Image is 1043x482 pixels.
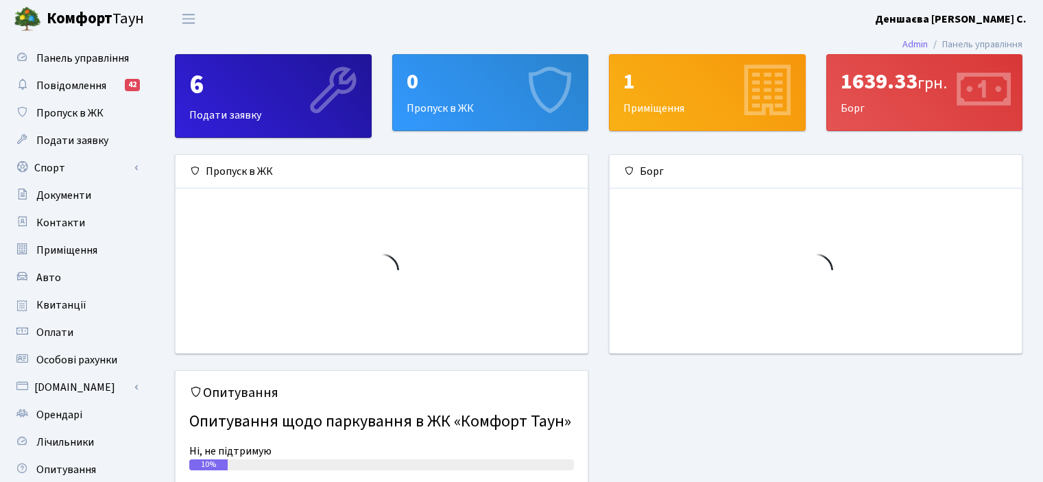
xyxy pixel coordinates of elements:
a: Особові рахунки [7,346,144,374]
div: 1 [623,69,791,95]
span: Квитанції [36,298,86,313]
div: Пропуск в ЖК [176,155,588,189]
b: Комфорт [47,8,112,29]
a: Квитанції [7,291,144,319]
img: logo.png [14,5,41,33]
div: Приміщення [610,55,805,130]
span: Приміщення [36,243,97,258]
div: 42 [125,79,140,91]
a: Контакти [7,209,144,237]
a: Admin [902,37,928,51]
a: Документи [7,182,144,209]
a: Подати заявку [7,127,144,154]
div: Борг [610,155,1022,189]
span: грн. [918,71,947,95]
span: Лічильники [36,435,94,450]
h4: Опитування щодо паркування в ЖК «Комфорт Таун» [189,407,574,437]
a: Приміщення [7,237,144,264]
a: 1Приміщення [609,54,806,131]
button: Переключити навігацію [171,8,206,30]
a: Авто [7,264,144,291]
div: 10% [189,459,228,470]
nav: breadcrumb [882,30,1043,59]
div: 0 [407,69,575,95]
a: Орендарі [7,401,144,429]
a: 0Пропуск в ЖК [392,54,589,131]
span: Подати заявку [36,133,108,148]
span: Оплати [36,325,73,340]
div: Борг [827,55,1022,130]
span: Контакти [36,215,85,230]
span: Опитування [36,462,96,477]
span: Повідомлення [36,78,106,93]
span: Орендарі [36,407,82,422]
div: 1639.33 [841,69,1009,95]
div: Подати заявку [176,55,371,137]
h5: Опитування [189,385,574,401]
a: 6Подати заявку [175,54,372,138]
div: Пропуск в ЖК [393,55,588,130]
a: Лічильники [7,429,144,456]
div: Ні, не підтримую [189,443,574,459]
a: Спорт [7,154,144,182]
a: Пропуск в ЖК [7,99,144,127]
a: Деншаєва [PERSON_NAME] С. [875,11,1027,27]
li: Панель управління [928,37,1022,52]
span: Пропуск в ЖК [36,106,104,121]
span: Авто [36,270,61,285]
div: 6 [189,69,357,101]
a: Оплати [7,319,144,346]
span: Панель управління [36,51,129,66]
span: Документи [36,188,91,203]
a: Повідомлення42 [7,72,144,99]
span: Таун [47,8,144,31]
a: Панель управління [7,45,144,72]
b: Деншаєва [PERSON_NAME] С. [875,12,1027,27]
span: Особові рахунки [36,352,117,367]
a: [DOMAIN_NAME] [7,374,144,401]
